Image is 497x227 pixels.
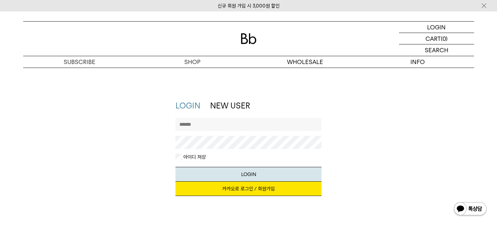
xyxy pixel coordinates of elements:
label: 아이디 저장 [182,154,206,160]
a: LOGIN [175,101,200,110]
a: SHOP [136,56,249,68]
a: NEW USER [210,101,250,110]
a: CART (0) [399,33,474,44]
p: CART [425,33,441,44]
button: LOGIN [175,167,322,182]
p: SEARCH [425,44,448,56]
p: INFO [361,56,474,68]
a: 카카오로 로그인 / 회원가입 [175,182,322,196]
a: 신규 회원 가입 시 3,000원 할인 [218,3,280,9]
a: LOGIN [399,22,474,33]
p: WHOLESALE [249,56,361,68]
p: (0) [441,33,448,44]
img: 카카오톡 채널 1:1 채팅 버튼 [453,202,487,217]
img: 로고 [241,33,257,44]
a: SUBSCRIBE [23,56,136,68]
p: LOGIN [427,22,446,33]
